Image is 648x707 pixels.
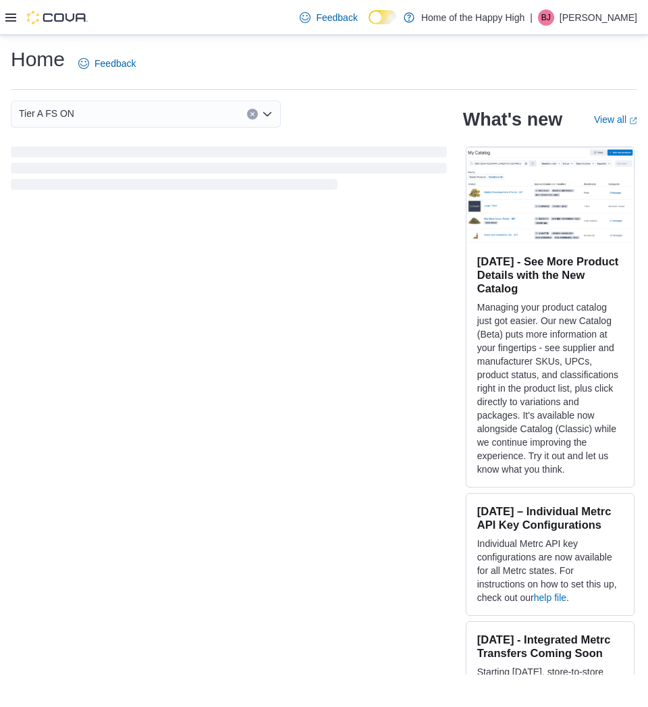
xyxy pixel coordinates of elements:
span: BJ [541,9,551,26]
p: [PERSON_NAME] [560,9,637,26]
h3: [DATE] - Integrated Metrc Transfers Coming Soon [477,633,623,660]
button: Open list of options [262,109,273,120]
p: Managing your product catalog just got easier. Our new Catalog (Beta) puts more information at yo... [477,300,623,476]
img: Cova [27,11,88,24]
span: Feedback [94,57,136,70]
svg: External link [629,117,637,125]
span: Tier A FS ON [19,105,74,122]
a: View allExternal link [594,114,637,125]
h3: [DATE] - See More Product Details with the New Catalog [477,255,623,295]
span: Loading [11,149,447,192]
div: Brock Jekill [538,9,554,26]
p: Individual Metrc API key configurations are now available for all Metrc states. For instructions ... [477,537,623,604]
span: Feedback [316,11,357,24]
a: help file [534,592,566,603]
input: Dark Mode [369,10,397,24]
span: Dark Mode [369,24,369,25]
a: Feedback [73,50,141,77]
h1: Home [11,46,65,73]
p: Home of the Happy High [421,9,524,26]
p: | [530,9,533,26]
h3: [DATE] – Individual Metrc API Key Configurations [477,504,623,531]
a: Feedback [294,4,362,31]
h2: What's new [463,109,562,130]
button: Clear input [247,109,258,120]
